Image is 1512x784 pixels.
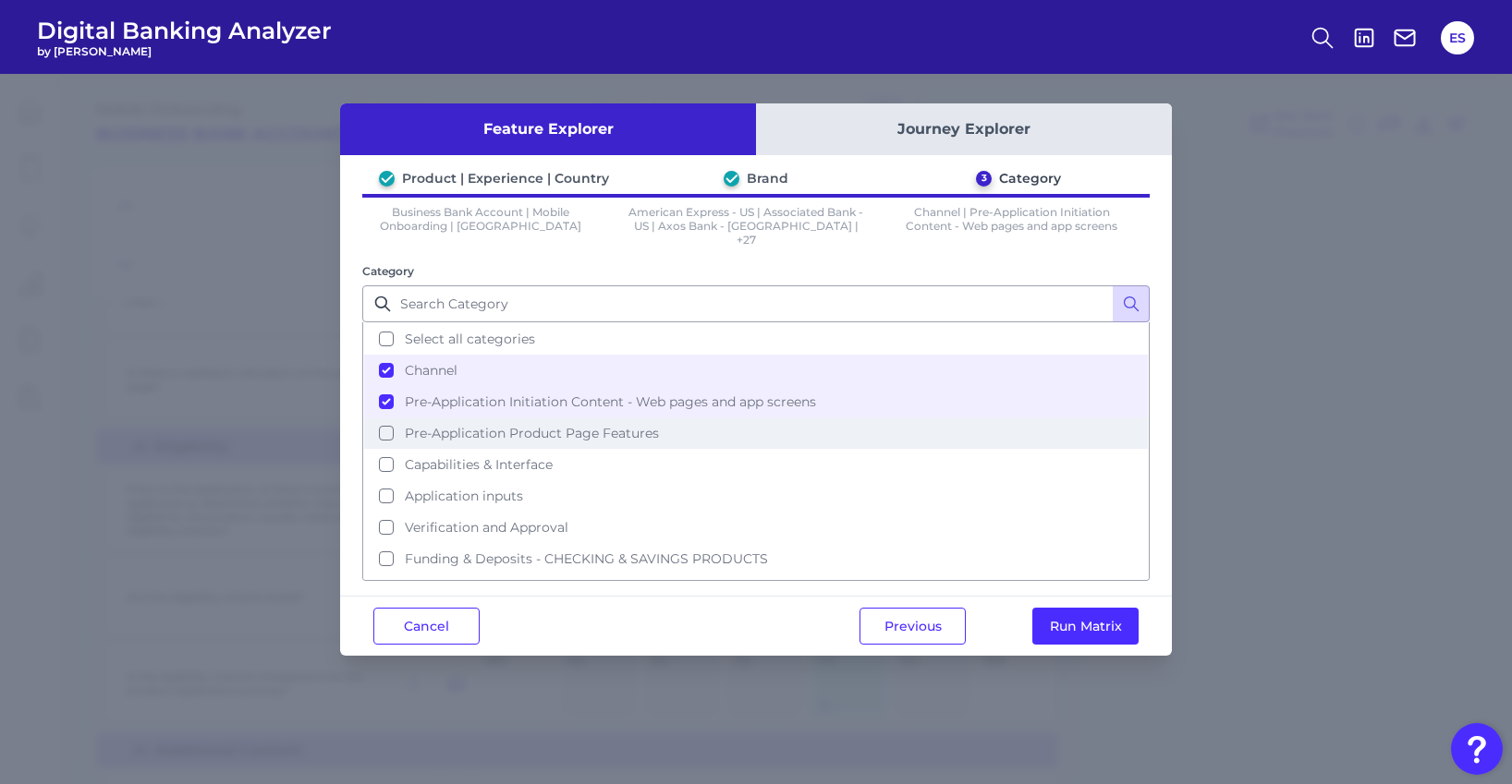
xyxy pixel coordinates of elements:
button: Run Matrix [1032,608,1139,645]
span: Channel [405,362,457,379]
span: Digital Banking Analyzer [37,17,332,44]
div: Category [999,170,1061,187]
span: Funding & Deposits - CHECKING & SAVINGS PRODUCTS [405,550,768,567]
span: Verification and Approval [405,519,568,536]
button: Funding & Deposits - CHECKING & SAVINGS PRODUCTS [364,543,1148,574]
button: Account Configuration [364,574,1148,606]
span: Pre-Application Initiation Content - Web pages and app screens [405,393,816,410]
button: Capabilities & Interface [364,449,1148,480]
span: Pre-Application Product Page Features [405,425,659,441]
span: Application inputs [405,488,523,504]
button: Feature Explorer [340,103,756,155]
div: 3 [976,171,992,187]
button: Channel [364,355,1148,386]
button: Previous [860,608,966,645]
button: Pre-Application Initiation Content - Web pages and app screens [364,386,1148,417]
p: Channel | Pre-Application Initiation Content - Web pages and app screens [894,205,1130,247]
button: Application inputs [364,480,1148,512]
button: Pre-Application Product Page Features [364,417,1148,449]
span: Select all categories [405,331,535,347]
p: American Express - US | Associated Bank - US | Axos Bank - [GEOGRAPHIC_DATA] | +27 [628,205,865,247]
div: Brand [747,170,788,187]
button: Open Resource Center [1451,723,1503,775]
button: Select all categories [364,323,1148,355]
p: Business Bank Account | Mobile Onboarding | [GEOGRAPHIC_DATA] [362,205,599,247]
span: Capabilities & Interface [405,456,553,473]
div: Product | Experience | Country [402,170,609,187]
input: Search Category [362,285,1150,322]
span: by [PERSON_NAME] [37,44,332,58]
label: Category [362,264,414,278]
button: Cancel [373,608,480,645]
button: Journey Explorer [756,103,1172,155]
button: ES [1441,21,1474,54]
button: Verification and Approval [364,512,1148,543]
